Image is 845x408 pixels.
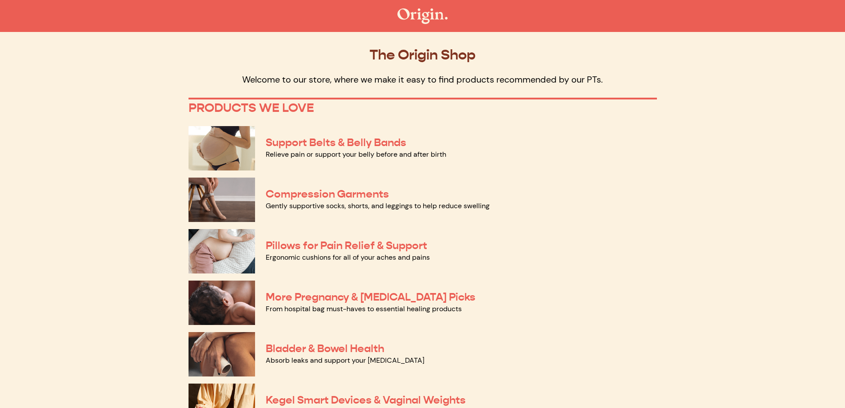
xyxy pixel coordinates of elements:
[266,136,406,149] a: Support Belts & Belly Bands
[189,281,255,325] img: More Pregnancy & Postpartum Picks
[397,8,448,24] img: The Origin Shop
[266,150,446,159] a: Relieve pain or support your belly before and after birth
[189,46,657,63] p: The Origin Shop
[189,332,255,376] img: Bladder & Bowel Health
[189,229,255,273] img: Pillows for Pain Relief & Support
[266,290,476,304] a: More Pregnancy & [MEDICAL_DATA] Picks
[189,74,657,85] p: Welcome to our store, where we make it easy to find products recommended by our PTs.
[189,126,255,170] img: Support Belts & Belly Bands
[266,253,430,262] a: Ergonomic cushions for all of your aches and pains
[266,239,427,252] a: Pillows for Pain Relief & Support
[266,393,466,407] a: Kegel Smart Devices & Vaginal Weights
[189,178,255,222] img: Compression Garments
[266,304,462,313] a: From hospital bag must-haves to essential healing products
[266,187,389,201] a: Compression Garments
[266,342,384,355] a: Bladder & Bowel Health
[266,201,490,210] a: Gently supportive socks, shorts, and leggings to help reduce swelling
[189,100,657,115] p: PRODUCTS WE LOVE
[266,356,424,365] a: Absorb leaks and support your [MEDICAL_DATA]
